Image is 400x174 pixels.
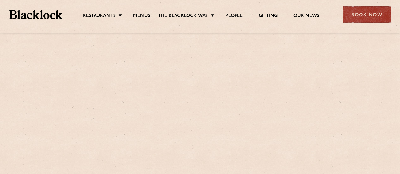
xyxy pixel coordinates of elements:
[293,13,320,20] a: Our News
[225,13,243,20] a: People
[259,13,278,20] a: Gifting
[133,13,150,20] a: Menus
[9,10,62,19] img: BL_Textured_Logo-footer-cropped.svg
[83,13,116,20] a: Restaurants
[158,13,208,20] a: The Blacklock Way
[343,6,391,23] div: Book Now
